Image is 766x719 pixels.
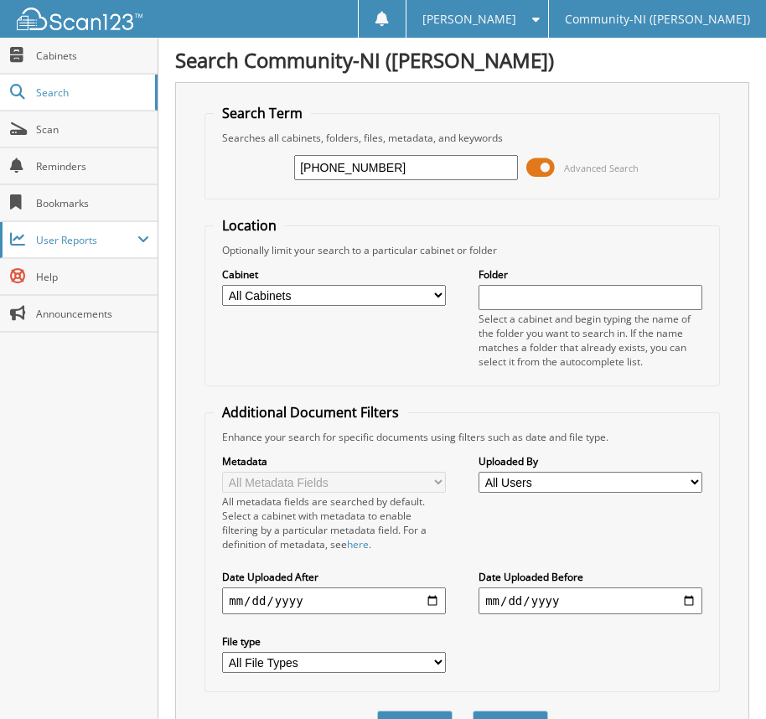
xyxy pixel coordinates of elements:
[222,267,446,282] label: Cabinet
[479,454,702,468] label: Uploaded By
[36,270,149,284] span: Help
[422,14,516,24] span: [PERSON_NAME]
[565,14,750,24] span: Community-NI ([PERSON_NAME])
[214,243,711,257] div: Optionally limit your search to a particular cabinet or folder
[214,216,285,235] legend: Location
[222,494,446,551] div: All metadata fields are searched by default. Select a cabinet with metadata to enable filtering b...
[175,46,749,74] h1: Search Community-NI ([PERSON_NAME])
[479,587,702,614] input: end
[36,159,149,173] span: Reminders
[564,162,639,174] span: Advanced Search
[222,634,446,649] label: File type
[214,131,711,145] div: Searches all cabinets, folders, files, metadata, and keywords
[17,8,142,30] img: scan123-logo-white.svg
[36,196,149,210] span: Bookmarks
[36,307,149,321] span: Announcements
[214,430,711,444] div: Enhance your search for specific documents using filters such as date and file type.
[347,537,369,551] a: here
[36,122,149,137] span: Scan
[36,49,149,63] span: Cabinets
[36,233,137,247] span: User Reports
[682,639,766,719] iframe: Chat Widget
[222,454,446,468] label: Metadata
[214,104,311,122] legend: Search Term
[214,403,407,422] legend: Additional Document Filters
[479,267,702,282] label: Folder
[479,570,702,584] label: Date Uploaded Before
[36,85,147,100] span: Search
[222,587,446,614] input: start
[479,312,702,369] div: Select a cabinet and begin typing the name of the folder you want to search in. If the name match...
[222,570,446,584] label: Date Uploaded After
